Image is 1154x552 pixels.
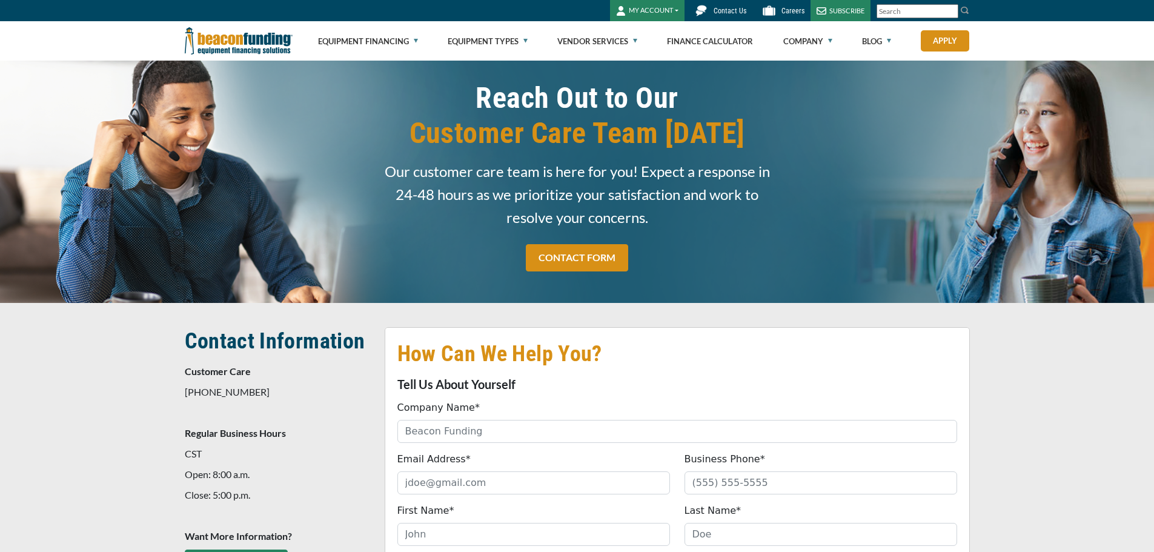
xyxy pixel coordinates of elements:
[685,452,765,467] label: Business Phone*
[397,452,471,467] label: Email Address*
[385,81,770,151] h1: Reach Out to Our
[557,22,637,61] a: Vendor Services
[667,22,753,61] a: Finance Calculator
[185,21,293,61] img: Beacon Funding Corporation logo
[397,420,957,443] input: Beacon Funding
[385,160,770,229] span: Our customer care team is here for you! Expect a response in 24-48 hours as we prioritize your sa...
[185,467,370,482] p: Open: 8:00 a.m.
[185,327,370,355] h2: Contact Information
[877,4,958,18] input: Search
[185,427,286,439] strong: Regular Business Hours
[185,365,251,377] strong: Customer Care
[714,7,746,15] span: Contact Us
[397,340,957,368] h2: How Can We Help You?
[685,471,957,494] input: (555) 555-5555
[397,401,480,415] label: Company Name*
[397,377,957,391] p: Tell Us About Yourself
[946,7,955,16] a: Clear search text
[185,488,370,502] p: Close: 5:00 p.m.
[397,471,670,494] input: jdoe@gmail.com
[397,523,670,546] input: John
[318,22,418,61] a: Equipment Financing
[685,504,741,518] label: Last Name*
[448,22,528,61] a: Equipment Types
[685,523,957,546] input: Doe
[185,447,370,461] p: CST
[397,504,454,518] label: First Name*
[526,244,628,271] a: CONTACT FORM
[960,5,970,15] img: Search
[185,385,370,399] p: [PHONE_NUMBER]
[185,530,292,542] strong: Want More Information?
[781,7,804,15] span: Careers
[921,30,969,52] a: Apply
[862,22,891,61] a: Blog
[783,22,832,61] a: Company
[385,116,770,151] span: Customer Care Team [DATE]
